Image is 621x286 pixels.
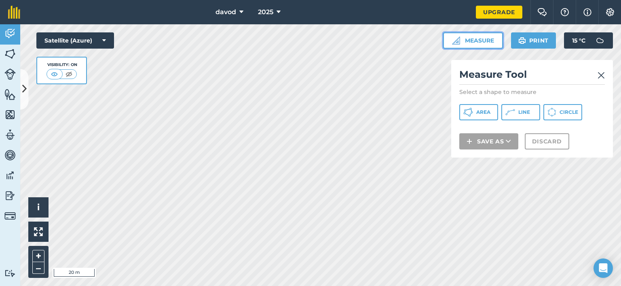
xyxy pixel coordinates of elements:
span: Area [476,109,490,115]
button: – [32,262,44,274]
div: Visibility: On [46,62,77,68]
span: 15 ° C [572,32,585,49]
img: svg+xml;base64,PD94bWwgdmVyc2lvbj0iMS4wIiBlbmNvZGluZz0idXRmLTgiPz4KPCEtLSBHZW5lcmF0b3I6IEFkb2JlIE... [4,129,16,141]
button: Line [501,104,540,120]
button: Satellite (Azure) [36,32,114,49]
h2: Measure Tool [459,68,605,85]
img: svg+xml;base64,PHN2ZyB4bWxucz0iaHR0cDovL3d3dy53My5vcmcvMjAwMC9zdmciIHdpZHRoPSI1MCIgaGVpZ2h0PSI0MC... [64,70,74,78]
img: svg+xml;base64,PHN2ZyB4bWxucz0iaHR0cDovL3d3dy53My5vcmcvMjAwMC9zdmciIHdpZHRoPSI1NiIgaGVpZ2h0PSI2MC... [4,109,16,121]
span: Line [518,109,530,115]
img: fieldmargin Logo [8,6,20,19]
img: svg+xml;base64,PD94bWwgdmVyc2lvbj0iMS4wIiBlbmNvZGluZz0idXRmLTgiPz4KPCEtLSBHZW5lcmF0b3I6IEFkb2JlIE... [4,169,16,181]
img: svg+xml;base64,PD94bWwgdmVyc2lvbj0iMS4wIiBlbmNvZGluZz0idXRmLTgiPz4KPCEtLSBHZW5lcmF0b3I6IEFkb2JlIE... [4,149,16,161]
img: Ruler icon [452,36,460,45]
img: A question mark icon [560,8,570,16]
img: svg+xml;base64,PD94bWwgdmVyc2lvbj0iMS4wIiBlbmNvZGluZz0idXRmLTgiPz4KPCEtLSBHZW5lcmF0b3I6IEFkb2JlIE... [4,68,16,80]
img: svg+xml;base64,PD94bWwgdmVyc2lvbj0iMS4wIiBlbmNvZGluZz0idXRmLTgiPz4KPCEtLSBHZW5lcmF0b3I6IEFkb2JlIE... [4,28,16,40]
a: Upgrade [476,6,522,19]
img: svg+xml;base64,PHN2ZyB4bWxucz0iaHR0cDovL3d3dy53My5vcmcvMjAwMC9zdmciIHdpZHRoPSIxNCIgaGVpZ2h0PSIyNC... [467,137,472,146]
img: svg+xml;base64,PHN2ZyB4bWxucz0iaHR0cDovL3d3dy53My5vcmcvMjAwMC9zdmciIHdpZHRoPSIxOSIgaGVpZ2h0PSIyNC... [518,36,526,45]
button: Area [459,104,498,120]
button: Save as [459,133,518,149]
img: Two speech bubbles overlapping with the left bubble in the forefront [537,8,547,16]
img: svg+xml;base64,PHN2ZyB4bWxucz0iaHR0cDovL3d3dy53My5vcmcvMjAwMC9zdmciIHdpZHRoPSI1MCIgaGVpZ2h0PSI0MC... [49,70,59,78]
span: i [37,202,40,212]
img: svg+xml;base64,PHN2ZyB4bWxucz0iaHR0cDovL3d3dy53My5vcmcvMjAwMC9zdmciIHdpZHRoPSI1NiIgaGVpZ2h0PSI2MC... [4,48,16,60]
img: svg+xml;base64,PD94bWwgdmVyc2lvbj0iMS4wIiBlbmNvZGluZz0idXRmLTgiPz4KPCEtLSBHZW5lcmF0b3I6IEFkb2JlIE... [4,190,16,202]
img: svg+xml;base64,PD94bWwgdmVyc2lvbj0iMS4wIiBlbmNvZGluZz0idXRmLTgiPz4KPCEtLSBHZW5lcmF0b3I6IEFkb2JlIE... [4,269,16,277]
button: Discard [525,133,569,149]
button: + [32,250,44,262]
img: svg+xml;base64,PD94bWwgdmVyc2lvbj0iMS4wIiBlbmNvZGluZz0idXRmLTgiPz4KPCEtLSBHZW5lcmF0b3I6IEFkb2JlIE... [592,32,608,49]
button: Measure [443,32,503,49]
button: 15 °C [564,32,613,49]
span: davod [215,7,236,17]
img: svg+xml;base64,PHN2ZyB4bWxucz0iaHR0cDovL3d3dy53My5vcmcvMjAwMC9zdmciIHdpZHRoPSI1NiIgaGVpZ2h0PSI2MC... [4,88,16,100]
button: i [28,197,49,218]
div: Open Intercom Messenger [594,258,613,278]
span: Circle [560,109,578,115]
img: svg+xml;base64,PHN2ZyB4bWxucz0iaHR0cDovL3d3dy53My5vcmcvMjAwMC9zdmciIHdpZHRoPSIxNyIgaGVpZ2h0PSIxNy... [583,7,591,17]
img: svg+xml;base64,PHN2ZyB4bWxucz0iaHR0cDovL3d3dy53My5vcmcvMjAwMC9zdmciIHdpZHRoPSIyMiIgaGVpZ2h0PSIzMC... [598,70,605,80]
img: A cog icon [605,8,615,16]
span: 2025 [258,7,273,17]
p: Select a shape to measure [459,88,605,96]
button: Circle [543,104,582,120]
img: Four arrows, one pointing top left, one top right, one bottom right and the last bottom left [34,227,43,236]
button: Print [511,32,556,49]
img: svg+xml;base64,PD94bWwgdmVyc2lvbj0iMS4wIiBlbmNvZGluZz0idXRmLTgiPz4KPCEtLSBHZW5lcmF0b3I6IEFkb2JlIE... [4,210,16,222]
